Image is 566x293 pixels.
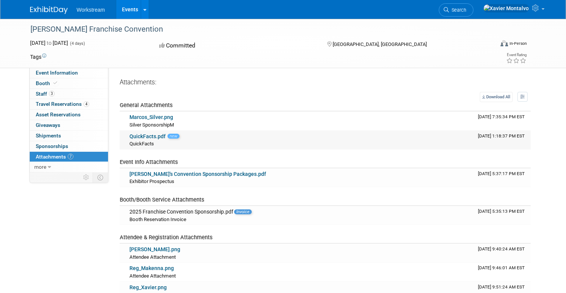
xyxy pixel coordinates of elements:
span: Sponsorships [36,143,68,149]
span: Attachments [36,154,73,160]
span: 4 [84,101,89,107]
a: Marcos_Silver.png [129,114,173,120]
a: Search [439,3,473,17]
div: [PERSON_NAME] Franchise Convention [28,23,485,36]
span: Giveaways [36,122,60,128]
a: Travel Reservations4 [30,99,108,109]
td: Upload Timestamp [475,131,531,150]
span: 3 [49,91,55,96]
span: Event Info Attachments [120,159,178,165]
span: [DATE] [DATE] [30,40,68,46]
td: Tags [30,53,46,61]
span: Silver SponsorshipM [129,122,174,128]
span: Search [449,7,466,13]
img: ExhibitDay [30,6,68,14]
td: Upload Timestamp [475,168,531,187]
a: Download All [480,92,513,102]
span: more [34,164,46,170]
span: Booth Reservation Invoice [129,217,186,222]
span: Attendee Attachment [129,273,176,279]
span: Upload Timestamp [478,171,525,176]
span: Invoice [234,209,252,214]
span: Upload Timestamp [478,209,525,214]
a: Shipments [30,131,108,141]
img: Format-Inperson.png [501,40,508,46]
span: [GEOGRAPHIC_DATA], [GEOGRAPHIC_DATA] [333,41,427,47]
span: Event Information [36,70,78,76]
span: Upload Timestamp [478,114,525,119]
span: to [46,40,53,46]
span: 7 [68,154,73,159]
i: Booth reservation complete [53,81,57,85]
span: Upload Timestamp [478,284,525,290]
span: new [167,134,180,139]
span: Upload Timestamp [478,246,525,252]
td: Upload Timestamp [475,244,531,262]
span: Booth [36,80,59,86]
a: Asset Reservations [30,110,108,120]
a: Event Information [30,68,108,78]
span: Exhibitor Prospectus [129,179,174,184]
td: Upload Timestamp [475,206,531,225]
td: Toggle Event Tabs [93,172,108,182]
span: Staff [36,91,55,97]
a: [PERSON_NAME].png [129,246,180,252]
div: 2025 Franchise Convention Sponsorship.pdf [129,209,472,215]
img: Xavier Montalvo [483,4,529,12]
a: [PERSON_NAME]'s Convention Sponsorship Packages.pdf [129,171,266,177]
a: Reg_Xavier.png [129,284,167,290]
a: more [30,162,108,172]
span: Attendee & Registration Attachments [120,234,213,241]
a: Sponsorships [30,141,108,151]
div: Committed [157,39,315,52]
div: Event Format [453,39,527,50]
span: (4 days) [69,41,85,46]
td: Personalize Event Tab Strip [80,172,93,182]
span: Asset Reservations [36,111,81,118]
span: General Attachments [120,102,173,108]
a: Attachments7 [30,152,108,162]
span: Upload Timestamp [478,265,525,270]
span: Upload Timestamp [478,133,525,139]
a: Reg_Makenna.png [129,265,174,271]
div: Event Rating [506,53,526,57]
div: In-Person [509,41,527,46]
span: Shipments [36,133,61,139]
div: Attachments: [120,78,531,88]
td: Upload Timestamp [475,111,531,130]
a: Giveaways [30,120,108,130]
span: Workstream [77,7,105,13]
a: Booth [30,78,108,89]
span: QuickFacts [129,141,154,146]
span: Travel Reservations [36,101,89,107]
td: Upload Timestamp [475,262,531,281]
span: Attendee Attachment [129,254,176,260]
span: Booth/Booth Service Attachments [120,196,204,203]
a: QuickFacts.pdf [129,133,166,139]
a: Staff3 [30,89,108,99]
